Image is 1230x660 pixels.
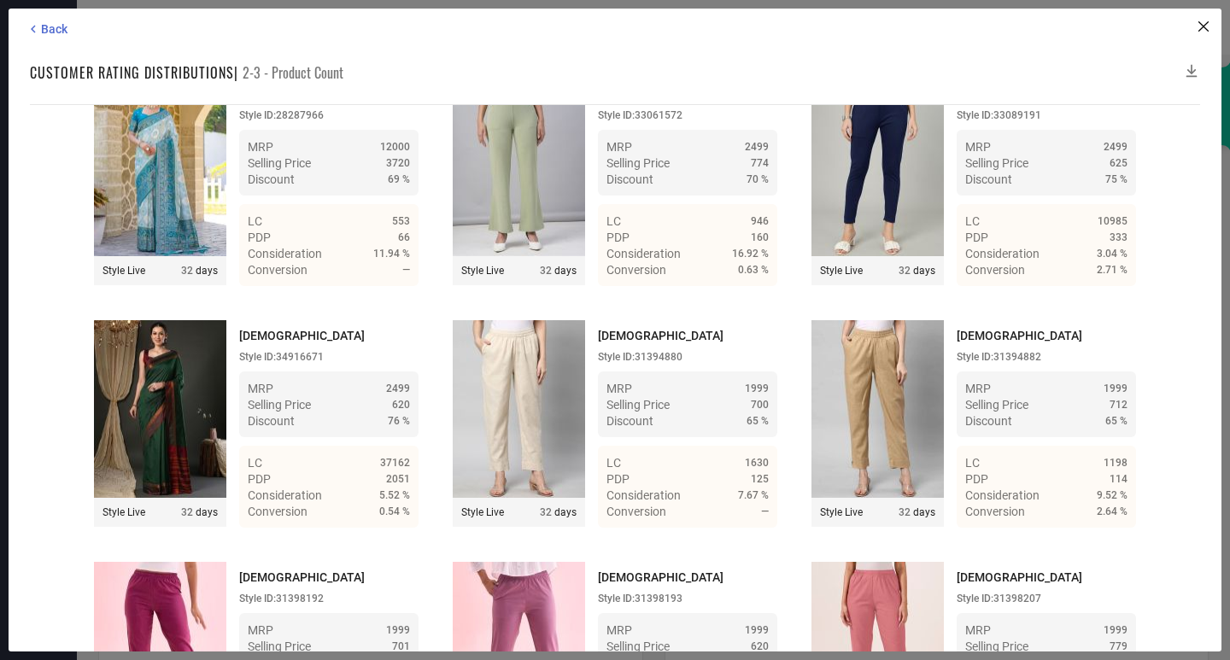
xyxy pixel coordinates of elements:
span: 32 [181,265,193,277]
span: 32 [181,506,193,518]
span: MRP [248,382,273,395]
span: Consideration [965,247,1040,260]
span: — [402,264,410,276]
span: 2-3 - Product Count [243,62,343,83]
span: 1999 [745,383,769,394]
span: 125 [751,473,769,485]
span: Selling Price [606,156,670,170]
span: Selling Price [248,156,311,170]
div: Style ID: 33089191 [957,109,1136,121]
span: 32 [540,506,552,518]
span: Style Live [461,265,504,277]
span: LC [965,456,980,470]
span: 2.64 % [1097,505,1127,517]
span: 1999 [745,624,769,636]
span: PDP [606,472,630,486]
span: Selling Price [965,156,1028,170]
span: 1198 [1104,457,1127,469]
span: LC [965,214,980,228]
span: 114 [1110,473,1127,485]
span: 66 [398,231,410,243]
span: 2499 [386,383,410,394]
span: 9.52 % [1097,489,1127,501]
span: 0.54 % [379,505,410,517]
span: Selling Price [606,640,670,653]
span: Back [41,22,67,36]
span: 3.04 % [1097,248,1127,260]
span: MRP [606,140,632,154]
span: 65 % [747,415,769,427]
span: 1999 [1104,383,1127,394]
span: 69 % [388,173,410,185]
span: 16.92 % [732,248,769,260]
span: Style Live [820,506,863,518]
span: LC [248,214,262,228]
span: PDP [606,231,630,244]
span: PDP [965,231,988,244]
span: 946 [751,215,769,227]
span: Consideration [965,488,1040,502]
span: days [181,265,218,277]
span: Discount [248,414,295,428]
div: Style ID: 28287966 [239,109,419,121]
span: Selling Price [248,398,311,412]
span: 2499 [745,141,769,153]
span: Conversion [965,505,1025,518]
span: Style Live [461,506,504,518]
span: 1630 [745,457,769,469]
div: Style ID: 31394882 [957,351,1136,363]
span: Consideration [606,488,681,502]
span: 700 [751,399,769,411]
span: PDP [248,472,271,486]
span: Selling Price [606,398,670,412]
span: Discount [606,414,653,428]
span: days [540,265,577,277]
span: [DEMOGRAPHIC_DATA] [239,570,365,584]
span: 712 [1110,399,1127,411]
span: [DEMOGRAPHIC_DATA] [239,329,365,342]
span: [DEMOGRAPHIC_DATA] [957,329,1082,342]
span: 65 % [1105,415,1127,427]
div: Style ID: 33061572 [598,109,777,121]
span: 701 [392,640,410,652]
span: 37162 [380,457,410,469]
span: 7.67 % [738,489,769,501]
span: 75 % [1105,173,1127,185]
img: Style preview image [811,79,944,256]
span: MRP [965,382,991,395]
div: Style ID: 31398193 [598,593,777,605]
span: Style Live [102,265,145,277]
span: 32 [899,506,911,518]
h1: Customer rating distributions | [30,62,238,83]
span: 0.63 % [738,264,769,276]
div: Style ID: 31398207 [957,593,1136,605]
span: MRP [606,382,632,395]
span: Consideration [248,488,322,502]
span: 620 [751,640,769,652]
span: Conversion [248,263,307,277]
span: Conversion [606,263,666,277]
span: 5.52 % [379,489,410,501]
span: [DEMOGRAPHIC_DATA] [598,570,723,584]
div: Style ID: 31394880 [598,351,777,363]
span: [DEMOGRAPHIC_DATA] [957,570,1082,584]
span: 11.94 % [373,248,410,260]
span: 3720 [386,157,410,169]
span: Selling Price [965,398,1028,412]
span: Style Live [102,506,145,518]
span: LC [606,456,621,470]
span: MRP [965,623,991,637]
img: Style preview image [453,79,585,256]
span: 779 [1110,640,1127,652]
span: 32 [899,265,911,277]
span: Style Live [820,265,863,277]
img: Style preview image [94,320,226,498]
span: Consideration [606,247,681,260]
span: 553 [392,215,410,227]
span: 32 [540,265,552,277]
span: Discount [606,172,653,186]
span: Conversion [965,263,1025,277]
span: 2.71 % [1097,264,1127,276]
span: Discount [248,172,295,186]
span: 620 [392,399,410,411]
